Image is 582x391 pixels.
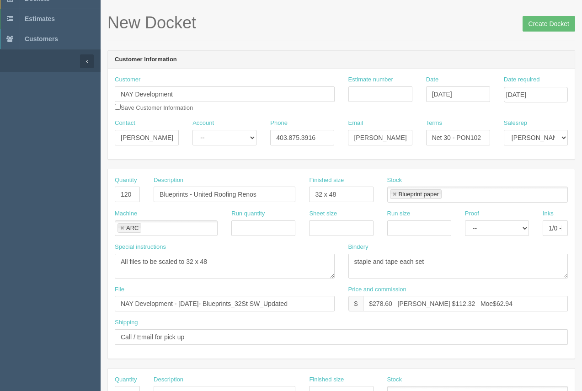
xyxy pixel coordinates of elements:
label: Sheet size [309,209,337,218]
label: Machine [115,209,137,218]
div: ARC [126,225,139,231]
label: Description [154,176,183,185]
h1: New Docket [107,14,575,32]
label: Bindery [348,243,368,252]
textarea: All files to be scaled to 28 x 19.81 [115,254,335,279]
input: Create Docket [523,16,575,32]
label: Run size [387,209,411,218]
label: Price and commission [348,285,406,294]
label: Description [154,375,183,384]
header: Customer Information [108,51,575,69]
label: Finished size [309,176,344,185]
label: Stock [387,176,402,185]
label: File [115,285,124,294]
label: Phone [270,119,288,128]
textarea: staple and tape each set [348,254,568,279]
div: Save Customer Information [115,75,335,112]
label: Email [348,119,363,128]
label: Special instructions [115,243,166,252]
span: Estimates [25,15,55,22]
label: Shipping [115,318,138,327]
label: Customer [115,75,140,84]
label: Estimate number [348,75,393,84]
label: Finished size [309,375,344,384]
label: Inks [543,209,554,218]
label: Salesrep [504,119,527,128]
label: Terms [426,119,442,128]
label: Date required [504,75,540,84]
label: Proof [465,209,479,218]
label: Date [426,75,438,84]
span: Customers [25,35,58,43]
label: Account [192,119,214,128]
label: Contact [115,119,135,128]
div: Blueprint paper [399,191,439,197]
label: Stock [387,375,402,384]
label: Quantity [115,375,137,384]
label: Run quantity [231,209,265,218]
input: Enter customer name [115,86,335,102]
label: Quantity [115,176,137,185]
div: $ [348,296,363,311]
